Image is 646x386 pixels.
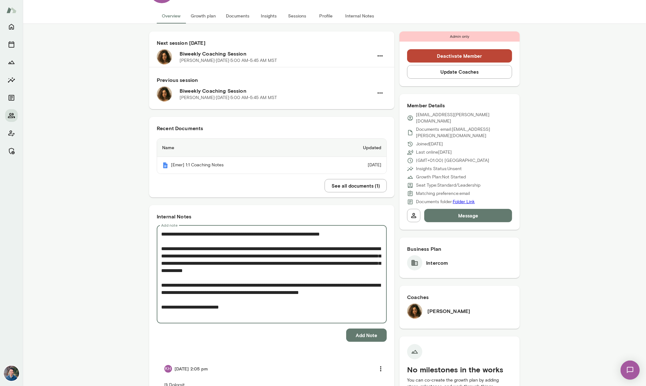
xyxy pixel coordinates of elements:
p: Matching preference: email [416,190,470,197]
img: Alex Yu [4,366,19,381]
h6: Biweekly Coaching Session [180,50,373,57]
button: Sessions [283,8,312,23]
h6: Recent Documents [157,124,387,132]
img: Najla Elmachtoub [407,303,422,319]
button: Overview [157,8,186,23]
p: Joined [DATE] [416,141,443,147]
a: Folder Link [453,199,475,204]
h6: Previous session [157,76,387,84]
h6: Coaches [407,293,512,301]
button: Profile [312,8,340,23]
button: Add Note [346,329,387,342]
button: Documents [221,8,254,23]
p: [PERSON_NAME] · [DATE] · 5:00 AM-5:45 AM MST [180,57,277,64]
button: Update Coaches [407,65,512,78]
button: Deactivate Member [407,49,512,63]
button: See all documents (1) [325,179,387,192]
h6: [PERSON_NAME] [427,307,470,315]
img: Mento | Coaching sessions [162,162,168,169]
h6: Business Plan [407,245,512,253]
p: Seat Type: Standard/Leadership [416,182,480,189]
h6: Biweekly Coaching Session [180,87,373,95]
p: [PERSON_NAME] · [DATE] · 5:00 AM-5:45 AM MST [180,95,277,101]
div: KH [164,365,172,373]
h6: Member Details [407,102,512,109]
p: (GMT+01:00) [GEOGRAPHIC_DATA] [416,157,489,164]
th: [Emer] 1:1 Coaching Notes [157,157,321,174]
p: Growth Plan: Not Started [416,174,466,180]
button: Growth Plan [5,56,18,69]
img: Mento [6,4,16,16]
button: Growth plan [186,8,221,23]
button: more [374,362,387,376]
p: [EMAIL_ADDRESS][PERSON_NAME][DOMAIN_NAME] [416,112,512,124]
button: Internal Notes [340,8,379,23]
button: Home [5,20,18,33]
button: Sessions [5,38,18,51]
td: [DATE] [321,157,386,174]
div: Admin only [399,31,520,42]
h6: Next session [DATE] [157,39,387,47]
button: Insights [5,74,18,86]
th: Updated [321,139,386,157]
p: Documents folder: [416,199,475,205]
h6: Intercom [426,259,448,267]
button: Documents [5,91,18,104]
label: Add note [161,223,178,228]
p: Last online [DATE] [416,149,452,156]
button: Message [424,209,512,222]
button: Client app [5,127,18,140]
button: Manage [5,145,18,157]
h6: Internal Notes [157,213,387,220]
h5: No milestones in the works [407,364,512,375]
button: Insights [254,8,283,23]
h6: [DATE] 2:05 pm [175,366,208,372]
p: Insights Status: Unsent [416,166,462,172]
th: Name [157,139,321,157]
p: Documents email: [EMAIL_ADDRESS][PERSON_NAME][DOMAIN_NAME] [416,126,512,139]
button: Members [5,109,18,122]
